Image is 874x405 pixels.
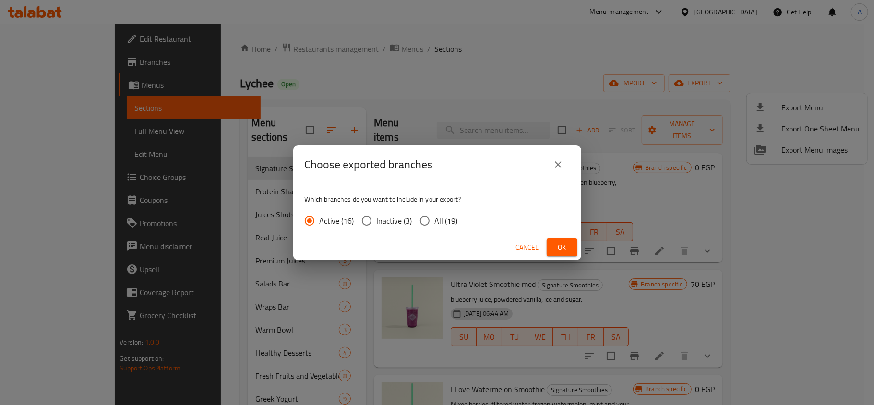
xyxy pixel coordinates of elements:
[320,215,354,226] span: Active (16)
[516,241,539,253] span: Cancel
[377,215,412,226] span: Inactive (3)
[305,194,570,204] p: Which branches do you want to include in your export?
[554,241,570,253] span: Ok
[547,153,570,176] button: close
[435,215,458,226] span: All (19)
[305,157,433,172] h2: Choose exported branches
[512,238,543,256] button: Cancel
[547,238,577,256] button: Ok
